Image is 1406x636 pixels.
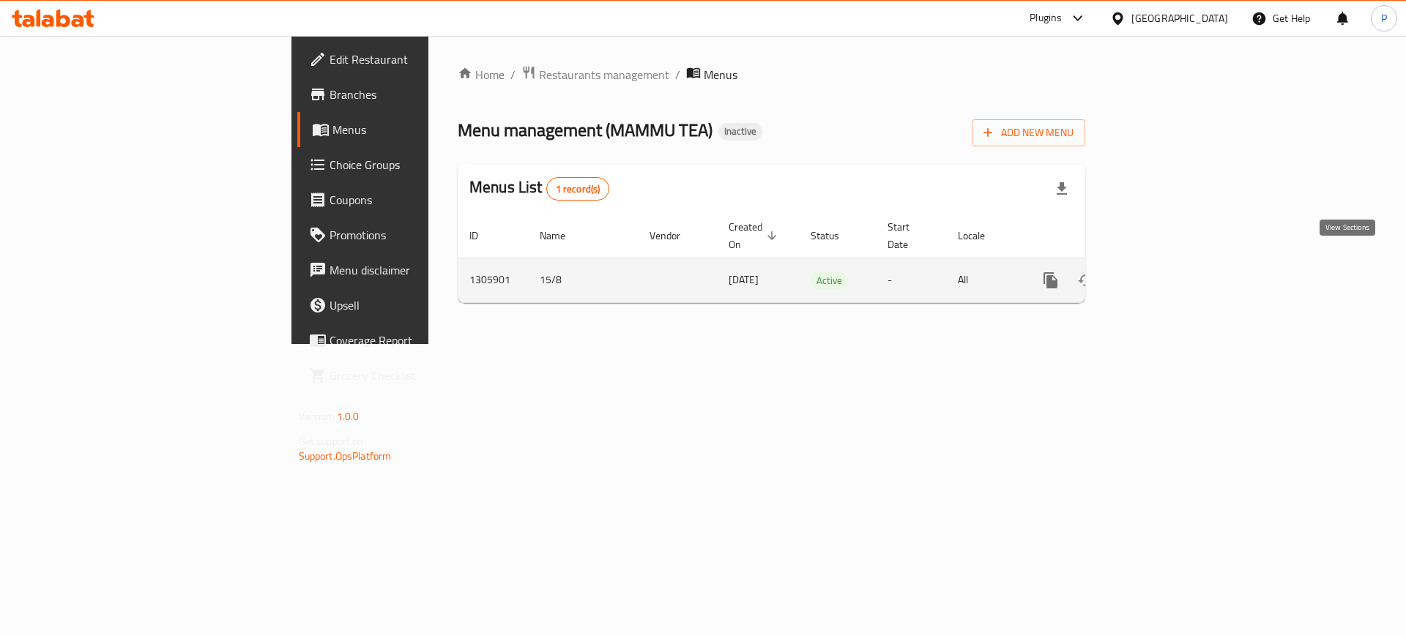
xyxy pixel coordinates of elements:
[297,252,527,288] a: Menu disclaimer
[540,227,584,244] span: Name
[521,65,669,84] a: Restaurants management
[469,176,609,201] h2: Menus List
[297,182,527,217] a: Coupons
[330,296,515,314] span: Upsell
[811,272,848,289] span: Active
[1022,214,1186,258] th: Actions
[297,112,527,147] a: Menus
[958,227,1004,244] span: Locale
[297,77,527,112] a: Branches
[528,258,638,302] td: 15/8
[337,407,360,426] span: 1.0.0
[888,218,929,253] span: Start Date
[811,227,858,244] span: Status
[330,367,515,384] span: Grocery Checklist
[547,182,609,196] span: 1 record(s)
[330,261,515,279] span: Menu disclaimer
[332,121,515,138] span: Menus
[1044,171,1079,206] div: Export file
[1381,10,1387,26] span: P
[1030,10,1062,27] div: Plugins
[458,113,713,146] span: Menu management ( MAMMU TEA )
[1033,263,1068,298] button: more
[330,156,515,173] span: Choice Groups
[330,191,515,209] span: Coupons
[299,446,392,465] a: Support.OpsPlatform
[299,407,335,426] span: Version:
[946,258,1022,302] td: All
[299,432,366,451] span: Get support on:
[729,270,759,289] span: [DATE]
[718,123,762,141] div: Inactive
[297,323,527,358] a: Coverage Report
[330,332,515,349] span: Coverage Report
[729,218,781,253] span: Created On
[650,227,699,244] span: Vendor
[297,147,527,182] a: Choice Groups
[1068,263,1104,298] button: Change Status
[539,66,669,83] span: Restaurants management
[983,124,1074,142] span: Add New Menu
[704,66,737,83] span: Menus
[297,358,527,393] a: Grocery Checklist
[546,177,610,201] div: Total records count
[1131,10,1228,26] div: [GEOGRAPHIC_DATA]
[458,65,1085,84] nav: breadcrumb
[675,66,680,83] li: /
[297,42,527,77] a: Edit Restaurant
[297,217,527,252] a: Promotions
[718,125,762,138] span: Inactive
[469,227,497,244] span: ID
[297,288,527,323] a: Upsell
[330,86,515,103] span: Branches
[458,214,1186,303] table: enhanced table
[330,226,515,244] span: Promotions
[876,258,946,302] td: -
[330,50,515,68] span: Edit Restaurant
[972,119,1085,146] button: Add New Menu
